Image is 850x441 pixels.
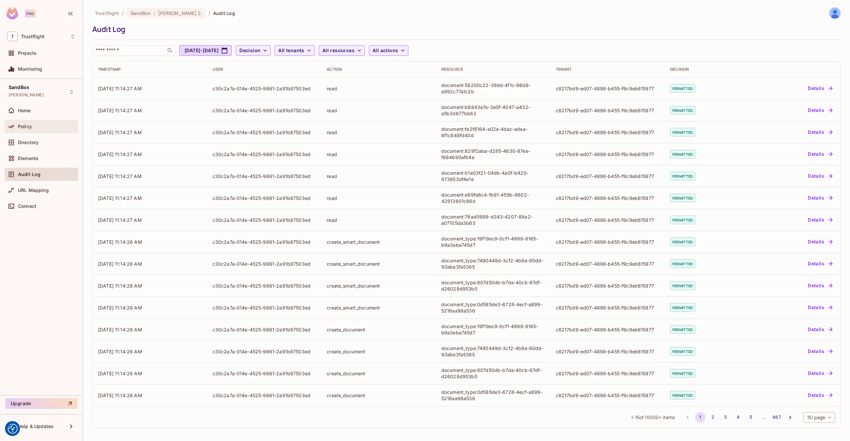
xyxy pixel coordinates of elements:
[158,10,197,16] span: [PERSON_NAME]
[805,127,835,137] button: Details
[98,371,142,376] span: [DATE] 11:14:26 AM
[556,305,660,311] div: c8217bd9-ed07-4898-b455-f9c9eb615977
[327,283,431,289] div: create_smart_document
[212,217,316,223] div: c30c2a7a-014e-4525-9661-2a91b87503ed
[441,192,545,204] div: document:e89fe6c4-fb91-459b-8602-42913601c86d
[18,424,53,429] span: Help & Updates
[18,188,49,193] span: URL Mapping
[18,50,37,56] span: Projects
[9,85,29,90] span: SandBox
[98,327,142,332] span: [DATE] 11:14:26 AM
[278,46,304,55] span: All tenants
[7,32,18,41] span: T
[98,151,142,157] span: [DATE] 11:14:27 AM
[98,261,142,267] span: [DATE] 11:14:26 AM
[556,370,660,377] div: c8217bd9-ed07-4898-b455-f9c9eb615977
[369,45,408,56] button: All actions
[327,85,431,92] div: read
[441,214,545,226] div: document:76ad0999-d343-4207-88a2-a07105da3b63
[670,194,695,202] span: permitted
[21,34,44,39] span: Workspace: Trustflight
[670,128,695,136] span: permitted
[670,347,695,356] span: permitted
[441,235,545,248] div: document_type:19f19ec9-0cf1-4998-8165-b9a3eba745d7
[556,129,660,135] div: c8217bd9-ed07-4898-b455-f9c9eb615977
[18,204,37,209] span: Connect
[327,239,431,245] div: create_smart_document
[695,412,706,423] button: page 1
[98,108,142,113] span: [DATE] 11:14:27 AM
[805,324,835,335] button: Details
[805,149,835,159] button: Details
[805,368,835,379] button: Details
[670,67,742,72] div: Decision
[212,173,316,179] div: c30c2a7a-014e-4525-9661-2a91b87503ed
[322,46,355,55] span: All resources
[631,414,675,421] span: 1 - 15 of items
[829,8,840,19] img: James Duncan
[556,239,660,245] div: c8217bd9-ed07-4898-b455-f9c9eb615977
[670,172,695,180] span: permitted
[670,281,695,290] span: permitted
[212,195,316,201] div: c30c2a7a-014e-4525-9661-2a91b87503ed
[441,257,545,270] div: document_type:7490449d-3cf2-4b9e-80dd-93abe3fa5365
[319,45,365,56] button: All resources
[212,151,316,157] div: c30c2a7a-014e-4525-9661-2a91b87503ed
[556,107,660,114] div: c8217bd9-ed07-4898-b455-f9c9eb615977
[18,66,42,72] span: Monitoring
[98,349,142,354] span: [DATE] 11:14:26 AM
[327,107,431,114] div: read
[212,239,316,245] div: c30c2a7a-014e-4525-9661-2a91b87503ed
[645,414,661,420] span: The full list contains 12709 items. To access the end of the list, adjust the filters
[670,303,695,312] span: permitted
[441,82,545,95] div: document:58200c22-39dd-4f1c-98d8-a992c77a1c2b
[441,148,545,160] div: document:829f2aba-d285-4630-87ee-f884690afb4e
[805,193,835,203] button: Details
[441,279,545,292] div: document_type:807d50db-b7da-40cb-87df-d26028d953b0
[212,370,316,377] div: c30c2a7a-014e-4525-9661-2a91b87503ed
[805,105,835,116] button: Details
[5,398,77,409] button: Upgrade
[98,393,142,398] span: [DATE] 11:14:26 AM
[670,237,695,246] span: permitted
[441,389,545,401] div: document_type:0d585de3-6728-4ecf-a899-5216aa98a536
[9,92,44,98] span: [PERSON_NAME]
[771,412,783,423] button: Go to page 667
[441,323,545,336] div: document_type:19f19ec9-0cf1-4998-8165-b9a3eba745d7
[327,305,431,311] div: create_smart_document
[805,302,835,313] button: Details
[327,129,431,135] div: read
[327,151,431,157] div: read
[98,130,142,135] span: [DATE] 11:14:27 AM
[805,83,835,94] button: Details
[805,390,835,400] button: Details
[745,412,756,423] button: Go to page 5
[18,172,41,177] span: Audit Log
[327,195,431,201] div: read
[670,259,695,268] span: permitted
[153,11,156,16] span: :
[758,414,769,420] div: …
[556,326,660,333] div: c8217bd9-ed07-4898-b455-f9c9eb615977
[212,305,316,311] div: c30c2a7a-014e-4525-9661-2a91b87503ed
[18,140,39,145] span: Directory
[805,171,835,181] button: Details
[212,392,316,398] div: c30c2a7a-014e-4525-9661-2a91b87503ed
[98,305,142,310] span: [DATE] 11:14:26 AM
[556,348,660,355] div: c8217bd9-ed07-4898-b455-f9c9eb615977
[441,67,545,72] div: Resource
[556,283,660,289] div: c8217bd9-ed07-4898-b455-f9c9eb615977
[681,412,796,423] nav: pagination navigation
[556,173,660,179] div: c8217bd9-ed07-4898-b455-f9c9eb615977
[8,424,18,434] img: Revisit consent button
[327,392,431,398] div: create_document
[441,301,545,314] div: document_type:0d585de3-6728-4ecf-a899-5216aa98a536
[212,107,316,114] div: c30c2a7a-014e-4525-9661-2a91b87503ed
[130,10,151,16] span: SandBox
[556,217,660,223] div: c8217bd9-ed07-4898-b455-f9c9eb615977
[670,216,695,224] span: permitted
[327,370,431,377] div: create_document
[239,46,260,55] span: Decision
[98,239,142,245] span: [DATE] 11:14:26 AM
[92,24,837,34] div: Audit Log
